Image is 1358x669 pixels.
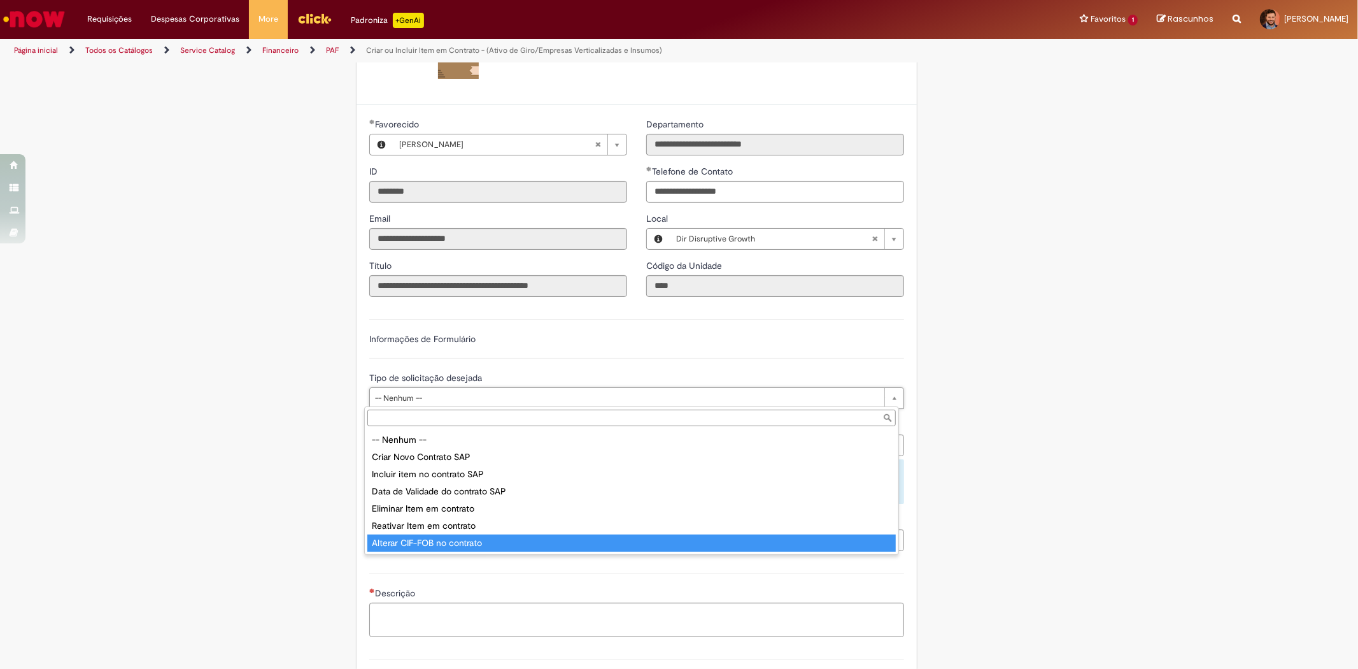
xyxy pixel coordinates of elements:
[365,429,898,554] ul: Tipo de solicitação desejada
[367,500,896,517] div: Eliminar Item em contrato
[367,431,896,449] div: -- Nenhum --
[367,449,896,466] div: Criar Novo Contrato SAP
[367,466,896,483] div: Incluir item no contrato SAP
[367,517,896,535] div: Reativar Item em contrato
[367,535,896,552] div: Alterar CIF-FOB no contrato
[367,483,896,500] div: Data de Validade do contrato SAP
